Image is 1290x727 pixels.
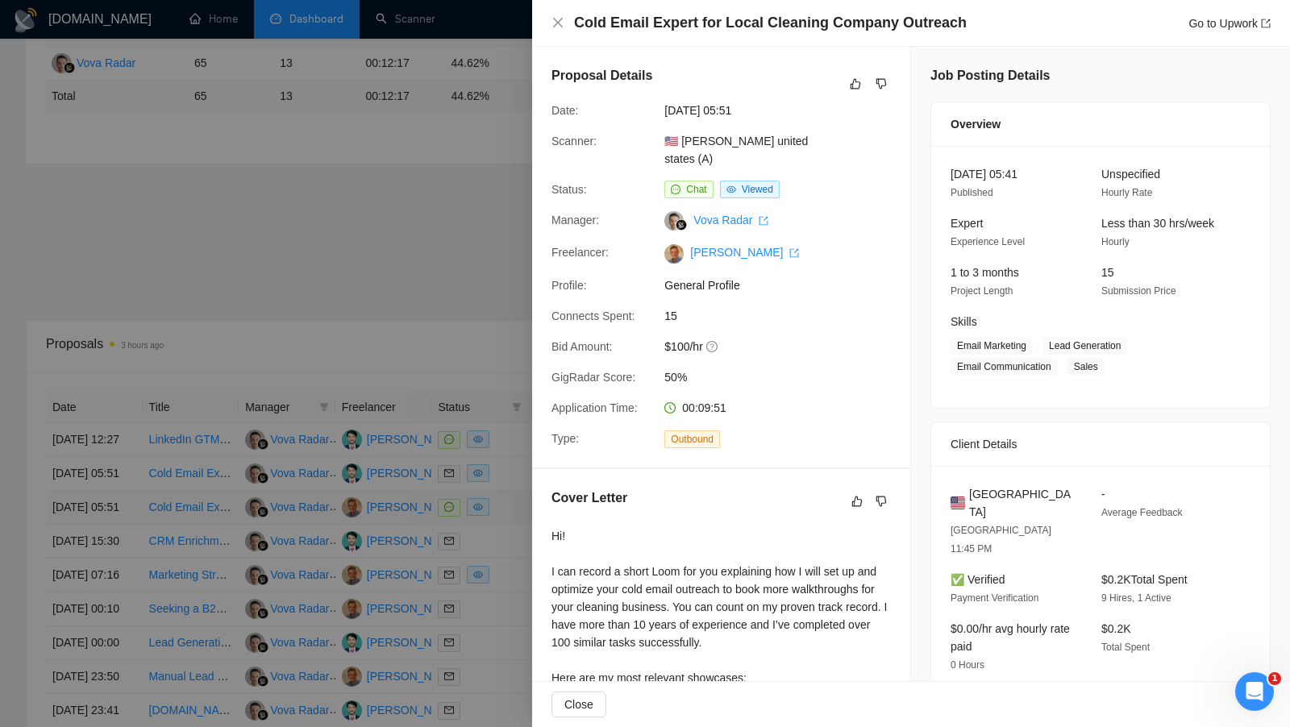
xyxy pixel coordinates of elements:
[664,244,684,264] img: c1cg8UpLHf-UlWaObmzqfpQt24Xa_1Qu10C60FTMoMCyHQd4Wb8jLW7n6ET5gBWZPC
[686,184,706,195] span: Chat
[951,659,984,671] span: 0 Hours
[1042,337,1127,355] span: Lead Generation
[726,185,736,194] span: eye
[682,401,726,414] span: 00:09:51
[664,276,906,294] span: General Profile
[872,74,891,93] button: dislike
[951,494,965,512] img: 🇺🇸
[951,217,983,230] span: Expert
[1101,573,1188,586] span: $0.2K Total Spent
[671,185,680,194] span: message
[1101,168,1160,181] span: Unspecified
[551,16,564,30] button: Close
[850,77,861,90] span: like
[1101,592,1171,604] span: 9 Hires, 1 Active
[951,422,1250,466] div: Client Details
[969,485,1076,521] span: [GEOGRAPHIC_DATA]
[551,432,579,445] span: Type:
[664,402,676,413] span: clock-circle
[664,135,808,165] a: 🇺🇸 [PERSON_NAME] united states (A)
[706,340,719,353] span: question-circle
[951,266,1019,279] span: 1 to 3 months
[951,337,1033,355] span: Email Marketing
[876,495,887,508] span: dislike
[1101,507,1183,518] span: Average Feedback
[951,525,1051,555] span: [GEOGRAPHIC_DATA] 11:45 PM
[551,340,613,353] span: Bid Amount:
[1101,217,1214,230] span: Less than 30 hrs/week
[759,216,768,226] span: export
[951,358,1058,376] span: Email Communication
[1101,642,1150,653] span: Total Spent
[951,573,1005,586] span: ✅ Verified
[851,495,863,508] span: like
[551,371,635,384] span: GigRadar Score:
[551,488,627,508] h5: Cover Letter
[551,309,635,322] span: Connects Spent:
[1101,488,1105,501] span: -
[664,307,906,325] span: 15
[1067,358,1105,376] span: Sales
[872,492,891,511] button: dislike
[1268,672,1281,685] span: 1
[1188,17,1271,30] a: Go to Upworkexport
[551,104,578,117] span: Date:
[847,492,867,511] button: like
[951,592,1038,604] span: Payment Verification
[1101,236,1130,247] span: Hourly
[846,74,865,93] button: like
[951,285,1013,297] span: Project Length
[551,16,564,29] span: close
[930,66,1050,85] h5: Job Posting Details
[1235,672,1274,711] iframe: Intercom live chat
[789,248,799,258] span: export
[574,13,967,33] h4: Cold Email Expert for Local Cleaning Company Outreach
[676,219,687,231] img: gigradar-bm.png
[551,246,609,259] span: Freelancer:
[1261,19,1271,28] span: export
[551,135,597,147] span: Scanner:
[690,246,799,259] a: [PERSON_NAME] export
[693,214,768,226] a: Vova Radar export
[1101,266,1114,279] span: 15
[742,184,773,195] span: Viewed
[951,187,993,198] span: Published
[551,279,587,292] span: Profile:
[664,102,906,119] span: [DATE] 05:51
[551,66,652,85] h5: Proposal Details
[551,214,599,226] span: Manager:
[951,168,1017,181] span: [DATE] 05:41
[551,401,638,414] span: Application Time:
[1101,622,1131,635] span: $0.2K
[664,338,906,355] span: $100/hr
[951,236,1025,247] span: Experience Level
[664,368,906,386] span: 50%
[1101,187,1152,198] span: Hourly Rate
[876,77,887,90] span: dislike
[664,430,720,448] span: Outbound
[1101,285,1176,297] span: Submission Price
[951,315,977,328] span: Skills
[551,183,587,196] span: Status:
[951,622,1070,653] span: $0.00/hr avg hourly rate paid
[564,696,593,713] span: Close
[551,692,606,717] button: Close
[951,115,1001,133] span: Overview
